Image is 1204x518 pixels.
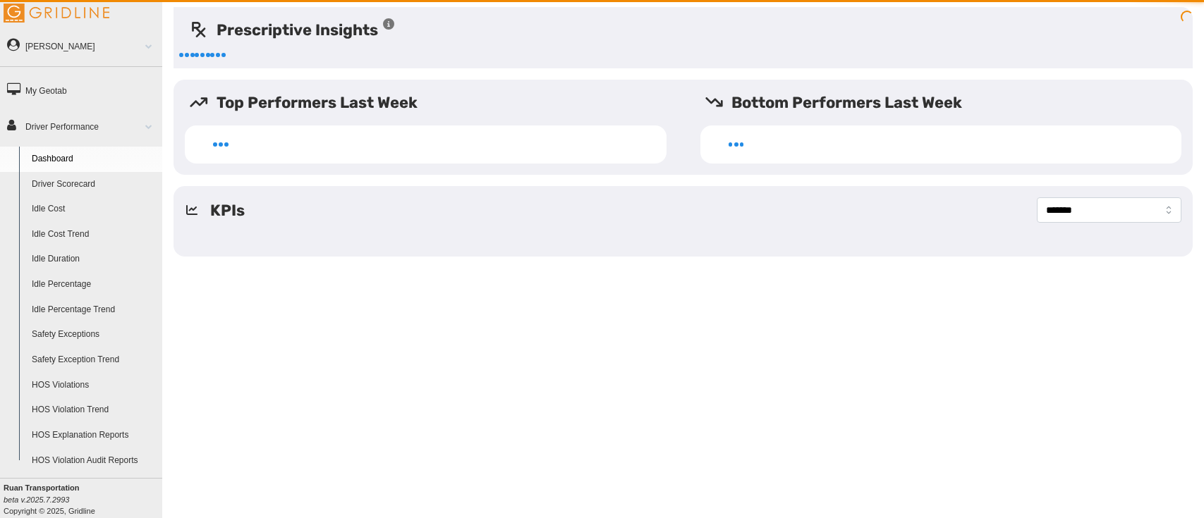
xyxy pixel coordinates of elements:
a: Safety Exception Trend [25,347,162,373]
div: Copyright © 2025, Gridline [4,482,162,517]
h5: Prescriptive Insights [189,18,396,42]
a: Idle Cost Trend [25,222,162,247]
a: Driver Scorecard [25,172,162,197]
i: beta v.2025.7.2993 [4,495,69,504]
h5: KPIs [210,199,245,222]
a: Idle Percentage [25,272,162,297]
a: HOS Explanation Reports [25,423,162,448]
img: Gridline [4,4,109,23]
a: HOS Violations [25,373,162,398]
a: Idle Percentage Trend [25,297,162,323]
a: Safety Exceptions [25,322,162,347]
a: HOS Violation Trend [25,397,162,423]
a: Idle Duration [25,247,162,272]
b: Ruan Transportation [4,483,80,492]
h5: Bottom Performers Last Week [705,91,1193,114]
h5: Top Performers Last Week [189,91,678,114]
a: Idle Cost [25,197,162,222]
a: Dashboard [25,147,162,172]
a: HOS Violation Audit Reports [25,448,162,474]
